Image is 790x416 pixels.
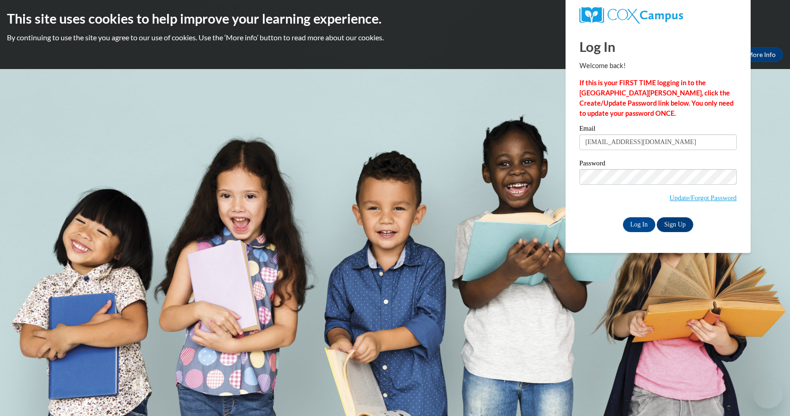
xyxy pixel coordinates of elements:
label: Password [579,160,737,169]
input: Log In [623,217,655,232]
a: COX Campus [579,7,737,24]
iframe: Button to launch messaging window [753,379,783,409]
img: COX Campus [579,7,683,24]
a: More Info [740,47,783,62]
h1: Log In [579,37,737,56]
strong: If this is your FIRST TIME logging in to the [GEOGRAPHIC_DATA][PERSON_NAME], click the Create/Upd... [579,79,734,117]
a: Sign Up [657,217,693,232]
p: By continuing to use the site you agree to our use of cookies. Use the ‘More info’ button to read... [7,32,783,43]
label: Email [579,125,737,134]
a: Update/Forgot Password [670,194,737,202]
p: Welcome back! [579,61,737,71]
h2: This site uses cookies to help improve your learning experience. [7,9,783,28]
